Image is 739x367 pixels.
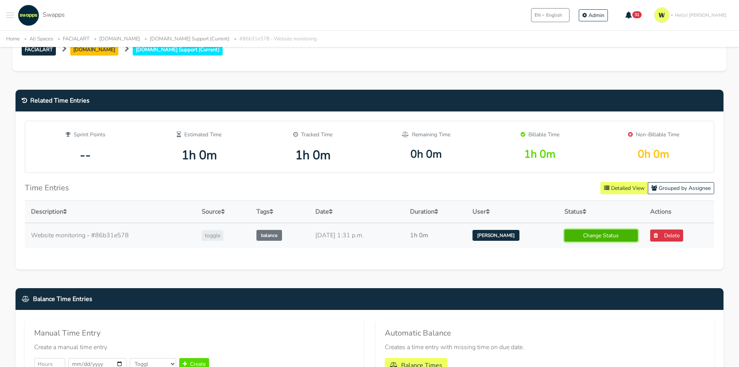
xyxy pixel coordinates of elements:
th: Source [196,200,250,223]
a: Admin [579,9,608,21]
div: Non-Billable Time [602,130,704,139]
span: Admin [588,12,604,19]
td: 1h 0m [404,223,466,248]
div: Remaining Time [375,130,477,139]
th: Date [309,200,403,223]
span: Swapps [43,10,65,19]
a: [DOMAIN_NAME] [99,35,140,42]
button: Toggle navigation menu [6,5,14,26]
span: balance [256,230,282,241]
a: [DOMAIN_NAME] Support (Current) [150,35,230,42]
button: 31 [620,9,647,22]
td: Website monitoring - #86b31e578 [25,223,196,248]
div: Related Time Entries [16,90,723,111]
div: Tracked Time [262,130,364,139]
p: Create a manual time entry. [34,343,355,352]
th: Tags [250,200,309,223]
button: Grouped by Assignee [648,182,714,194]
div: Estimated Time [148,130,250,139]
div: -- [35,148,137,163]
th: Duration [404,200,466,223]
span: [DOMAIN_NAME] [70,44,118,56]
div: 0h 0m [602,148,704,161]
img: swapps-linkedin-v2.jpg [18,5,39,26]
div: Balance Time Entries [16,288,723,310]
a: Swapps [16,5,65,26]
span: FACIALART [22,44,56,56]
span: [PERSON_NAME] [472,230,519,241]
div: 1h 0m [489,148,591,161]
h5: Automatic Balance [385,329,705,338]
a: [DOMAIN_NAME] [70,44,123,54]
a: Hello! [PERSON_NAME] [651,4,733,26]
a: Home [6,35,20,42]
span: [DOMAIN_NAME] Support (Current) [133,44,223,56]
h5: Manual Time Entry [34,329,355,338]
div: 1h 0m [262,148,364,163]
span: 31 [632,11,642,18]
div: Billable Time [489,130,591,139]
th: Status [558,200,644,223]
div: 1h 0m [148,148,250,163]
span: Hello! [PERSON_NAME] [675,12,727,19]
a: FACIALART [22,44,61,54]
img: isotipo-3-3e143c57.png [654,7,670,23]
span: English [546,12,562,19]
span: toggle [202,230,223,241]
th: Description [25,200,196,223]
a: [DOMAIN_NAME] Support (Current) [133,44,226,54]
a: All Spaces [29,35,53,42]
li: #86b31e578 - Website monitoring [231,35,317,43]
th: Actions [644,200,715,223]
p: Creates a time entry with missing time on due date. [385,343,705,352]
a: FACIALART [63,35,90,42]
a: Delete [650,230,683,242]
h5: Time Entries [25,183,69,193]
div: Sprint Points [35,130,137,139]
td: [DATE] 1:31 p.m. [309,223,403,248]
th: User [466,200,558,223]
button: Detailed View [601,182,648,194]
div: 0h 0m [375,148,477,161]
button: ENEnglish [531,8,569,22]
a: Change Status [564,230,637,242]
